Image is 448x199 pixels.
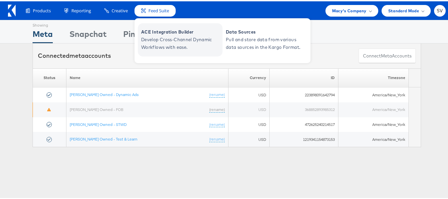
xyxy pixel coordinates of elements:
span: meta [69,50,85,58]
span: Feed Suite [148,6,169,13]
a: [PERSON_NAME] Owned - Dynamic Ads [70,91,139,96]
a: (rename) [209,106,225,111]
td: USD [228,116,269,131]
a: ACE Integration Builder Develop Cross-Channel Dynamic Workflows with ease. [138,22,223,55]
span: Reporting [71,6,91,13]
td: 223898091642794 [269,86,338,101]
span: ACE Integration Builder [141,27,221,35]
td: America/New_York [338,101,408,116]
th: Timezone [338,67,408,86]
th: Status [33,67,66,86]
td: 368852893985312 [269,101,338,116]
div: Showing [33,19,53,27]
a: [PERSON_NAME] Owned - FOB [70,106,123,111]
td: USD [228,101,269,116]
td: America/New_York [338,131,408,146]
td: USD [228,86,269,101]
td: America/New_York [338,86,408,101]
a: (rename) [209,121,225,126]
div: Pinterest [123,27,158,42]
span: SV [437,7,443,12]
a: [PERSON_NAME] Owned - Test & Learn [70,135,137,140]
th: Name [66,67,228,86]
a: [PERSON_NAME] Owned - STWD [70,121,127,126]
td: America/New_York [338,116,408,131]
th: Currency [228,67,269,86]
span: Products [33,6,51,13]
td: 1219341154873153 [269,131,338,146]
a: (rename) [209,91,225,96]
span: Develop Cross-Channel Dynamic Workflows with ease. [141,35,221,50]
td: 472625240214517 [269,116,338,131]
div: Meta [33,27,53,42]
div: Connected accounts [38,50,111,59]
td: USD [228,131,269,146]
span: meta [381,51,392,58]
span: Pull and store data from various data sources in the Kargo Format. [226,35,306,50]
span: Data Sources [226,27,306,35]
span: Macy's Company [332,6,367,13]
span: Creative [112,6,128,13]
span: Standard Mode [388,6,419,13]
a: (rename) [209,135,225,141]
th: ID [269,67,338,86]
div: Snapchat [69,27,107,42]
button: ConnectmetaAccounts [359,47,416,62]
a: Data Sources Pull and store data from various data sources in the Kargo Format. [223,22,307,55]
